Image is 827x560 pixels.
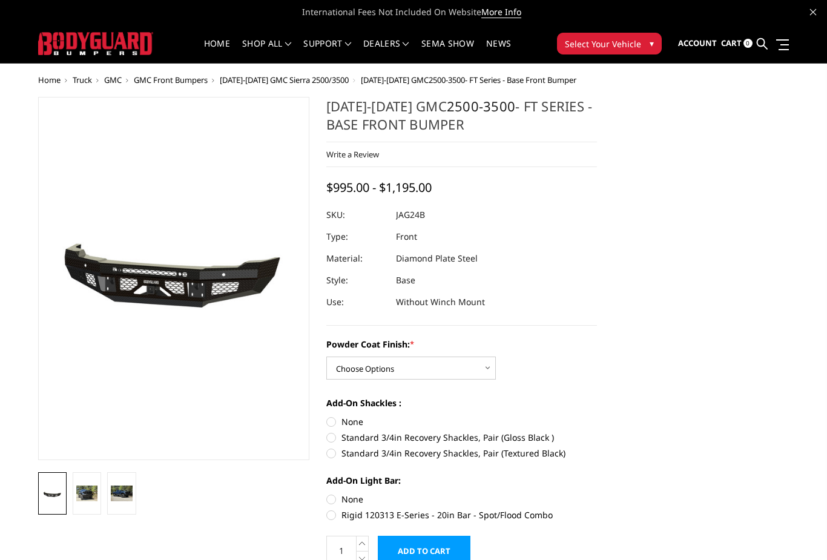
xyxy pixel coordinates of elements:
dd: JAG24B [396,204,425,226]
button: Select Your Vehicle [557,33,662,54]
a: Write a Review [326,149,379,160]
dd: Base [396,269,415,291]
a: [DATE]-[DATE] GMC Sierra 2500/3500 [220,74,349,85]
img: 2024-2025 GMC 2500-3500 - FT Series - Base Front Bumper [42,490,63,499]
dd: Without Winch Mount [396,291,485,313]
label: Powder Coat Finish: [326,338,598,351]
label: Standard 3/4in Recovery Shackles, Pair (Gloss Black ) [326,431,598,444]
span: [DATE]-[DATE] GMC - FT Series - Base Front Bumper [361,74,576,85]
dt: SKU: [326,204,387,226]
dt: Material: [326,248,387,269]
a: Truck [73,74,92,85]
dt: Type: [326,226,387,248]
h1: [DATE]-[DATE] GMC - FT Series - Base Front Bumper [326,97,598,142]
dd: Diamond Plate Steel [396,248,478,269]
a: 2024-2025 GMC 2500-3500 - FT Series - Base Front Bumper [38,97,309,460]
a: Dealers [363,39,409,63]
label: None [326,493,598,506]
a: News [486,39,511,63]
a: Support [303,39,351,63]
dd: Front [396,226,417,248]
span: Account [678,38,717,48]
dt: Style: [326,269,387,291]
label: None [326,415,598,428]
a: Account [678,27,717,60]
a: Home [204,39,230,63]
a: Home [38,74,61,85]
span: Select Your Vehicle [565,38,641,50]
a: 2500-3500 [447,97,515,115]
label: Add-On Light Bar: [326,474,598,487]
a: GMC [104,74,122,85]
label: Add-On Shackles : [326,397,598,409]
label: Rigid 120313 E-Series - 20in Bar - Spot/Flood Combo [326,509,598,521]
dt: Use: [326,291,387,313]
span: Cart [721,38,742,48]
a: More Info [481,6,521,18]
span: $995.00 - $1,195.00 [326,179,432,196]
img: BODYGUARD BUMPERS [38,32,153,54]
a: GMC Front Bumpers [134,74,208,85]
img: 2024-2025 GMC 2500-3500 - FT Series - Base Front Bumper [76,486,97,501]
img: 2024-2025 GMC 2500-3500 - FT Series - Base Front Bumper [111,486,132,501]
label: Standard 3/4in Recovery Shackles, Pair (Textured Black) [326,447,598,460]
a: SEMA Show [421,39,474,63]
span: 0 [743,39,753,48]
a: Cart 0 [721,27,753,60]
span: ▾ [650,37,654,50]
a: 2500-3500 [429,74,465,85]
a: shop all [242,39,291,63]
